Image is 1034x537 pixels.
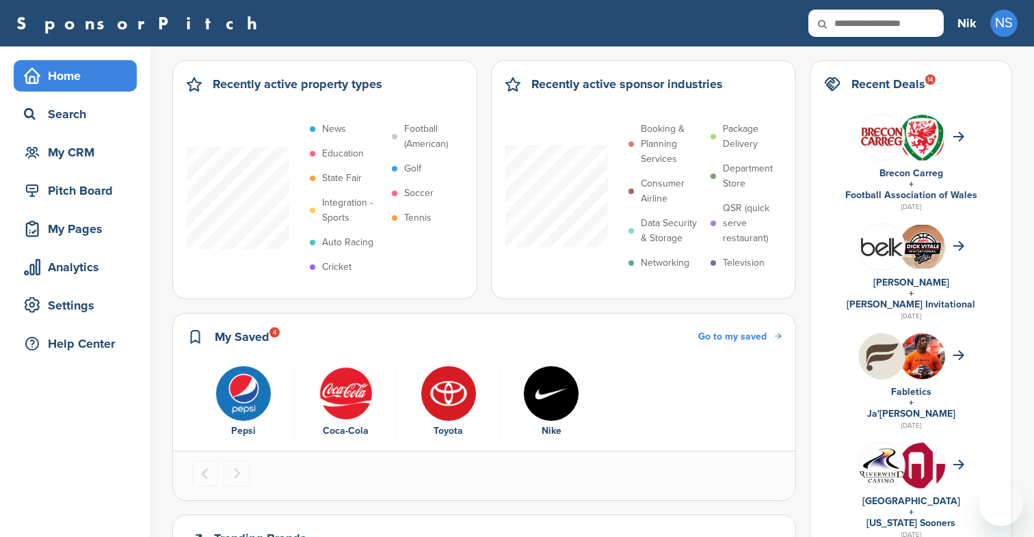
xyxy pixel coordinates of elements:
a: + [909,178,914,190]
img: Fvoowbej 400x400 [859,115,905,161]
a: [PERSON_NAME] [873,277,949,288]
img: Cleanshot 2025 09 07 at 20.31.59 2x [899,225,945,268]
div: My Pages [21,217,137,241]
img: Data?1415805766 [899,443,945,506]
a: Football Association of Wales [845,189,977,201]
a: Pitch Board [14,175,137,206]
p: QSR (quick serve restaurant) [723,201,786,246]
a: + [909,506,914,518]
p: Cricket [322,260,352,275]
p: Department Store [723,161,786,191]
div: Settings [21,293,137,318]
p: Tennis [404,210,432,225]
p: Football (American) [404,122,467,152]
p: News [322,122,346,137]
img: Nike logo [523,366,579,422]
a: Nike logo Nike [507,366,596,439]
p: Auto Racing [322,235,373,250]
a: My CRM [14,137,137,168]
p: Education [322,146,364,161]
img: Ja'marr chase [899,333,945,388]
iframe: Button to launch messaging window [979,482,1023,526]
a: Analytics [14,251,137,283]
span: Go to my saved [698,331,767,342]
div: Search [21,102,137,126]
div: Toyota [404,424,492,439]
img: Data [859,448,905,483]
div: Help Center [21,331,137,356]
p: Booking & Planning Services [641,122,704,167]
div: Home [21,64,137,88]
div: 4 [269,327,280,338]
div: Pepsi [199,424,287,439]
div: Pitch Board [21,178,137,203]
h3: Nik [957,14,977,33]
img: Pepsi logo [215,366,271,422]
button: Next slide [224,460,250,486]
a: Help Center [14,328,137,359]
p: Television [723,256,765,271]
a: My Pages [14,213,137,245]
a: Settings [14,290,137,321]
a: + [909,397,914,409]
p: State Fair [322,171,362,186]
a: Brecon Carreg [879,167,943,179]
p: Package Delivery [723,122,786,152]
div: 4 of 4 [500,366,602,439]
a: Go to my saved [698,329,782,344]
div: Coca-Cola [302,424,390,439]
div: Nike [507,424,596,439]
a: + [909,288,914,299]
p: Soccer [404,186,434,201]
div: 1 of 4 [192,366,295,439]
p: Consumer Airline [641,176,704,206]
a: 451ddf96e958c635948cd88c29892565 Coca-Cola [302,366,390,439]
img: 451ddf96e958c635948cd88c29892565 [318,366,374,422]
span: NS [990,10,1018,37]
h2: Recently active sponsor industries [531,74,723,94]
p: Golf [404,161,421,176]
h2: My Saved [215,327,269,346]
h2: Recently active property types [213,74,382,94]
a: Fabletics [891,386,931,398]
a: [US_STATE] Sooners [866,517,955,529]
div: [DATE] [824,310,998,322]
a: Nik [957,8,977,38]
p: Integration - Sports [322,195,385,225]
p: Networking [641,256,689,271]
a: [PERSON_NAME] Invitational [847,299,975,310]
a: Pepsi logo Pepsi [199,366,287,439]
div: My CRM [21,140,137,165]
img: 170px football association of wales logo.svg [899,115,945,167]
div: Analytics [21,255,137,279]
div: 3 of 4 [397,366,500,439]
a: Ja'[PERSON_NAME] [867,408,955,419]
p: Data Security & Storage [641,216,704,246]
button: Previous slide [192,460,218,486]
a: Toyota logo Toyota [404,366,492,439]
img: Hb geub1 400x400 [859,333,905,379]
a: Search [14,98,137,130]
div: 14 [925,74,936,85]
h2: Recent Deals [851,74,925,94]
div: 2 of 4 [295,366,397,439]
a: Home [14,60,137,92]
img: L 1bnuap 400x400 [859,224,905,270]
div: [DATE] [824,419,998,432]
img: Toyota logo [421,366,477,422]
a: [GEOGRAPHIC_DATA] [862,495,960,507]
a: SponsorPitch [16,14,266,32]
div: [DATE] [824,201,998,213]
